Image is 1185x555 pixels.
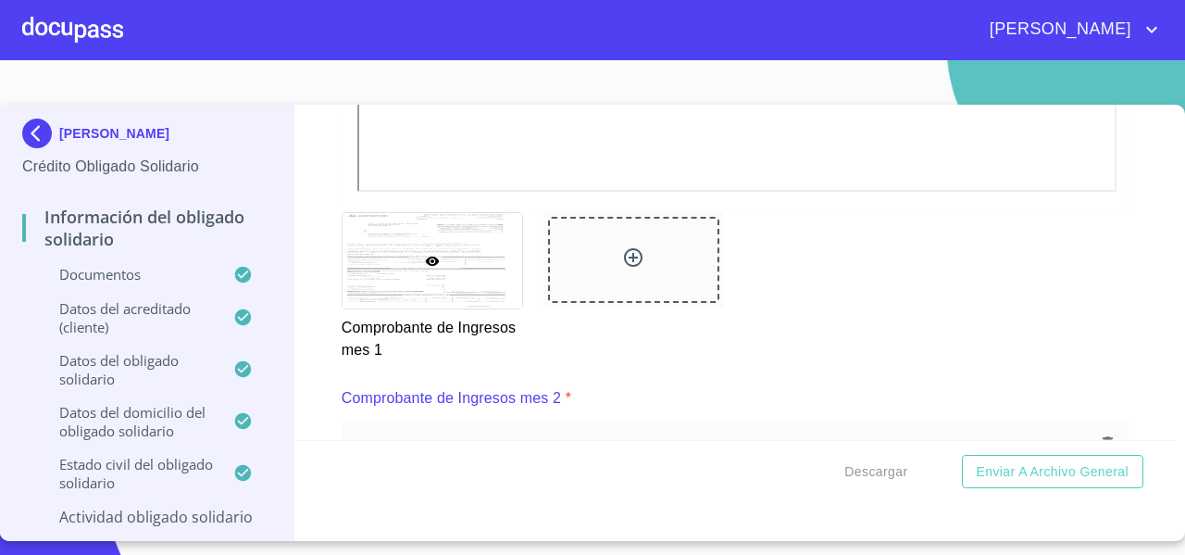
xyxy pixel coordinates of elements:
p: Comprobante de Ingresos mes 2 [342,387,561,410]
p: Datos del obligado solidario [22,351,233,388]
span: Comprobante de Ingresos mes 2 [357,436,1095,456]
p: Documentos [22,265,233,284]
button: account of current user [976,15,1163,44]
button: Descargar [837,455,915,489]
span: Descargar [844,460,907,484]
span: Enviar a Archivo General [977,460,1129,484]
button: Enviar a Archivo General [962,455,1143,489]
p: Actividad obligado solidario [22,507,271,527]
p: Crédito Obligado Solidario [22,156,271,178]
span: [PERSON_NAME] [976,15,1141,44]
p: Estado civil del obligado solidario [22,455,233,492]
p: Datos del Domicilio del Obligado Solidario [22,403,233,440]
p: [PERSON_NAME] [59,126,169,141]
img: Docupass spot blue [22,119,59,148]
p: Información del Obligado Solidario [22,206,271,250]
p: Datos del acreditado (cliente) [22,299,233,336]
p: Comprobante de Ingresos mes 1 [342,309,522,361]
div: [PERSON_NAME] [22,119,271,156]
